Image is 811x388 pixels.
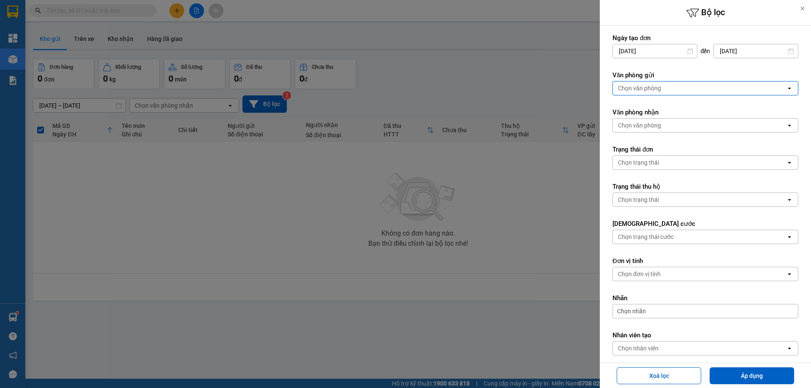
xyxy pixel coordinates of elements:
input: Select a date. [613,44,697,58]
span: đến [701,47,710,55]
button: Xoá lọc [617,367,701,384]
div: Tên hàng: HỘP ( : 1 ) [7,54,166,65]
span: SL [76,53,88,65]
span: Chọn nhãn [617,307,646,315]
button: Áp dụng [710,367,794,384]
label: Đơn vị tính [612,257,798,265]
div: Chọn nhân viên [618,344,659,353]
div: Chọn văn phòng [618,84,661,92]
label: Nhân viên tạo [612,331,798,339]
svg: open [786,85,793,92]
div: [GEOGRAPHIC_DATA] [7,7,93,26]
label: [DEMOGRAPHIC_DATA] cước [612,220,798,228]
div: Chọn trạng thái [618,158,659,167]
label: Văn phòng nhận [612,108,798,117]
div: TÀI [99,26,166,36]
label: Ngày tạo đơn [612,34,798,42]
svg: open [786,122,793,129]
span: Nhận: [99,7,119,16]
span: Gửi: [7,7,20,16]
div: Chọn đơn vị tính [618,270,661,278]
label: Văn phòng gửi [612,71,798,79]
input: Select a date. [714,44,798,58]
label: Trạng thái đơn [612,145,798,154]
svg: open [786,271,793,277]
svg: open [786,196,793,203]
label: Nhãn [612,294,798,302]
svg: open [786,159,793,166]
div: [PERSON_NAME] [99,7,166,26]
div: Chọn văn phòng [618,121,661,130]
svg: open [786,345,793,352]
label: Trạng thái thu hộ [612,182,798,191]
div: Chọn trạng thái cước [618,233,674,241]
svg: open [786,233,793,240]
div: Chọn trạng thái [618,195,659,204]
h6: Bộ lọc [600,6,811,19]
